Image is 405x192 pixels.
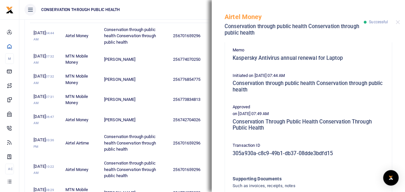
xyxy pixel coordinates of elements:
[30,49,62,69] td: [DATE]
[233,142,384,149] p: Transaction ID
[233,47,384,54] p: Memo
[233,182,358,189] h4: Such as invoices, receipts, notes
[30,110,62,130] td: [DATE]
[233,175,358,182] h4: Supporting Documents
[30,69,62,90] td: [DATE]
[5,53,14,64] li: M
[225,23,364,36] h5: Conservation through public health Conservation through public health
[62,23,101,49] td: Airtel Money
[34,138,54,148] small: 03:36 PM
[101,156,169,183] td: Conservation through public health Conservation through public health
[62,90,101,110] td: MTN Mobile Money
[208,110,237,130] td: 88,450
[101,110,169,130] td: [PERSON_NAME]
[62,110,101,130] td: Airtel Money
[6,6,14,14] img: logo-small
[233,111,384,117] p: on [DATE] 07:49 AM
[233,104,384,111] p: Approved
[208,90,237,110] td: 31,830
[208,156,237,183] td: 140,350
[169,49,208,69] td: 256774070250
[101,69,169,90] td: [PERSON_NAME]
[6,7,14,12] a: logo-small logo-large logo-large
[169,156,208,183] td: 256701659296
[62,130,101,156] td: Airtel Airtime
[62,156,101,183] td: Airtel Money
[30,156,62,183] td: [DATE]
[208,130,237,156] td: 50,000
[208,23,237,49] td: 123,625
[396,20,400,24] button: Close
[101,130,169,156] td: Conservation through public health Conservation through public health
[30,90,62,110] td: [DATE]
[169,130,208,156] td: 256701659296
[62,69,101,90] td: MTN Mobile Money
[101,23,169,49] td: Conservation through public health Conservation through public health
[5,164,14,174] li: Ac
[30,130,62,156] td: [DATE]
[101,49,169,69] td: [PERSON_NAME]
[62,49,101,69] td: MTN Mobile Money
[169,90,208,110] td: 256773834813
[30,23,62,49] td: [DATE]
[101,90,169,110] td: [PERSON_NAME]
[233,72,384,79] p: Initiated on [DATE] 07:44 AM
[169,69,208,90] td: 256776854775
[208,49,237,69] td: 103,525
[208,69,237,90] td: 103,525
[34,75,54,85] small: 07:32 AM
[233,150,384,157] h5: 305a930a-c8c9-49b1-db37-08dde3bdfd15
[39,7,122,13] span: CONSERVATION THROUGH PUBLIC HEALTH
[169,23,208,49] td: 256701659296
[233,80,384,93] h5: Conservation through public health Conservation through public health
[383,170,399,186] div: Open Intercom Messenger
[169,110,208,130] td: 256742704026
[225,13,364,21] h5: Airtel Money
[369,20,388,24] span: Successful
[233,119,384,131] h5: Conservation Through Public Health Conservation Through Public Health
[233,55,384,61] h5: Kaspersky Antivirus annual renewal for Laptop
